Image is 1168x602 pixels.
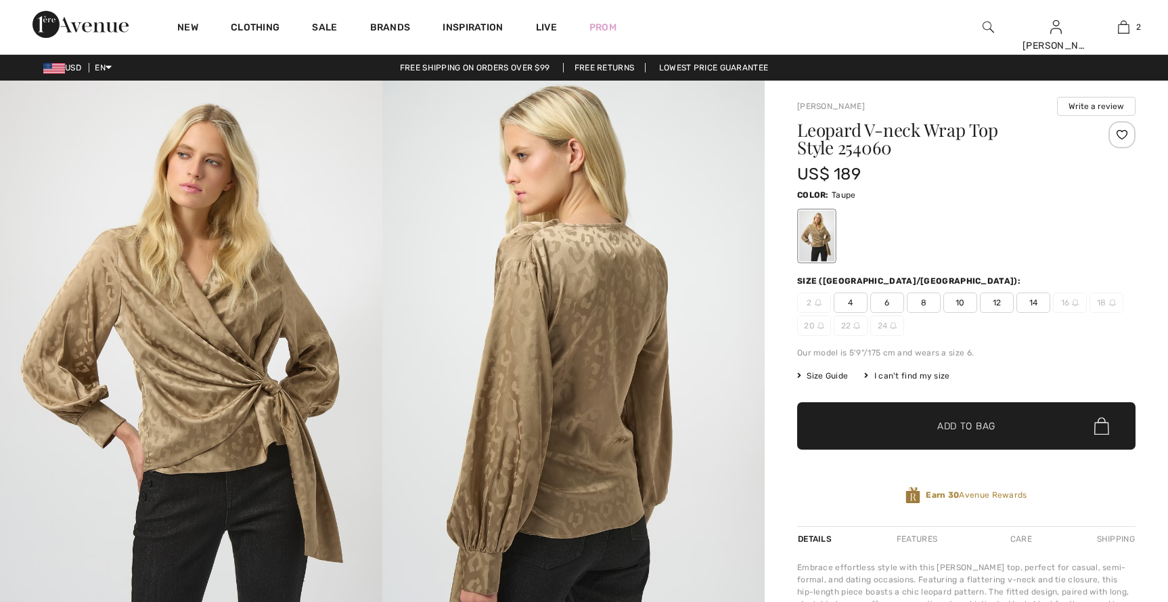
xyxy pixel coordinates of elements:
[926,489,1027,501] span: Avenue Rewards
[1057,97,1136,116] button: Write a review
[43,63,65,74] img: US Dollar
[797,370,848,382] span: Size Guide
[1023,39,1089,53] div: [PERSON_NAME]
[797,347,1136,359] div: Our model is 5'9"/175 cm and wears a size 6.
[1050,19,1062,35] img: My Info
[980,293,1014,313] span: 12
[797,121,1079,156] h1: Leopard V-neck Wrap Top Style 254060
[853,322,860,329] img: ring-m.svg
[1136,21,1141,33] span: 2
[999,527,1043,551] div: Care
[231,22,279,36] a: Clothing
[43,63,87,72] span: USD
[536,20,557,35] a: Live
[648,63,780,72] a: Lowest Price Guarantee
[983,19,994,35] img: search the website
[937,419,995,433] span: Add to Bag
[797,190,829,200] span: Color:
[926,490,959,500] strong: Earn 30
[834,316,868,336] span: 22
[1109,299,1116,306] img: ring-m.svg
[1094,527,1136,551] div: Shipping
[370,22,411,36] a: Brands
[95,63,112,72] span: EN
[799,211,834,261] div: Taupe
[797,402,1136,450] button: Add to Bag
[1050,20,1062,33] a: Sign In
[797,102,865,111] a: [PERSON_NAME]
[177,22,198,36] a: New
[905,486,920,504] img: Avenue Rewards
[1072,299,1079,306] img: ring-m.svg
[1090,293,1123,313] span: 18
[834,293,868,313] span: 4
[797,527,835,551] div: Details
[907,293,941,313] span: 8
[815,299,822,306] img: ring-m.svg
[797,293,831,313] span: 2
[1053,293,1087,313] span: 16
[943,293,977,313] span: 10
[1118,19,1129,35] img: My Bag
[312,22,337,36] a: Sale
[870,316,904,336] span: 24
[443,22,503,36] span: Inspiration
[797,316,831,336] span: 20
[870,293,904,313] span: 6
[389,63,561,72] a: Free shipping on orders over $99
[885,527,949,551] div: Features
[890,322,897,329] img: ring-m.svg
[797,275,1023,287] div: Size ([GEOGRAPHIC_DATA]/[GEOGRAPHIC_DATA]):
[864,370,949,382] div: I can't find my size
[32,11,129,38] img: 1ère Avenue
[563,63,646,72] a: Free Returns
[1094,417,1109,435] img: Bag.svg
[817,322,824,329] img: ring-m.svg
[1090,19,1156,35] a: 2
[797,165,861,184] span: US$ 189
[832,190,856,200] span: Taupe
[589,20,616,35] a: Prom
[1016,293,1050,313] span: 14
